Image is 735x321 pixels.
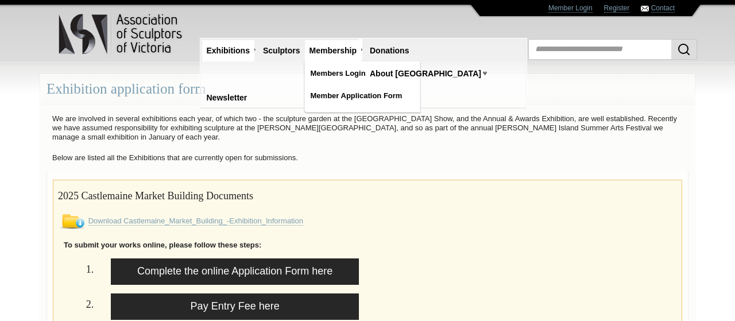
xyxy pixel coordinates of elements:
[111,293,359,320] a: Pay Entry Fee here
[202,87,252,109] a: Newsletter
[47,150,688,165] p: Below are listed all the Exhibitions that are currently open for submissions.
[202,40,254,61] a: Exhibitions
[40,74,695,105] div: Exhibition application form
[604,4,630,13] a: Register
[677,42,691,56] img: Search
[365,40,413,61] a: Donations
[548,4,593,13] a: Member Login
[111,258,359,285] a: Complete the online Application Form here
[365,63,486,84] a: About [GEOGRAPHIC_DATA]
[58,258,94,279] h2: 1.
[58,293,94,314] h2: 2.
[58,214,86,229] img: Download File
[305,86,420,106] a: Member Application Form
[305,40,361,61] a: Membership
[305,63,420,84] a: Members Login
[47,111,688,145] p: We are involved in several exhibitions each year, of which two - the sculpture garden at the [GEO...
[641,6,649,11] img: Contact ASV
[651,4,675,13] a: Contact
[58,11,184,57] img: logo.png
[58,185,677,205] h2: 2025 Castlemaine Market Building Documents
[64,241,261,249] strong: To submit your works online, please follow these steps:
[258,40,305,61] a: Sculptors
[88,216,303,226] a: Download Castlemaine_Market_Building_-Exhibition_Information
